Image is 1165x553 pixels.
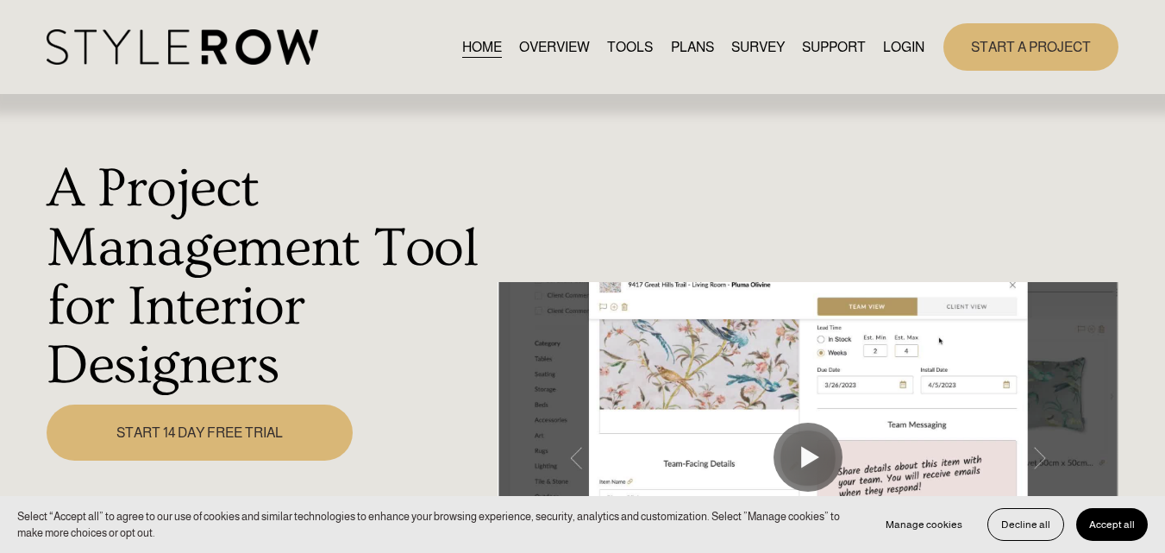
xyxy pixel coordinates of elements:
button: Play [774,423,842,492]
a: OVERVIEW [519,35,590,59]
span: Accept all [1089,518,1135,531]
a: LOGIN [883,35,924,59]
a: folder dropdown [802,35,866,59]
span: Decline all [1001,518,1050,531]
a: START 14 DAY FREE TRIAL [47,405,353,460]
img: StyleRow [47,29,318,65]
a: HOME [462,35,502,59]
p: Select “Accept all” to agree to our use of cookies and similar technologies to enhance your brows... [17,508,855,541]
a: TOOLS [607,35,653,59]
button: Accept all [1076,508,1148,541]
button: Manage cookies [873,508,975,541]
a: SURVEY [731,35,785,59]
button: Decline all [987,508,1064,541]
span: SUPPORT [802,37,866,58]
a: PLANS [671,35,714,59]
a: START A PROJECT [943,23,1118,71]
h1: A Project Management Tool for Interior Designers [47,160,487,395]
span: Manage cookies [886,518,962,531]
